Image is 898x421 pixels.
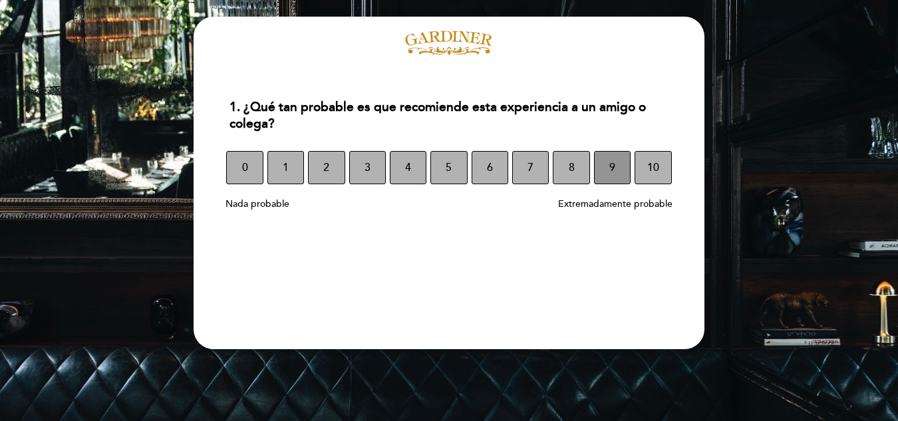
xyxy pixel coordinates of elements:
button: 6 [472,151,508,184]
button: 2 [308,151,345,184]
button: 0 [226,151,263,184]
button: 8 [553,151,589,184]
img: header_1689598030.png [402,30,496,57]
div: 1. ¿Qué tan probable es que recomiende esta experiencia a un amigo o colega? [219,91,678,140]
span: 6 [487,149,493,186]
span: Nada probable [225,198,289,210]
span: 9 [609,149,615,186]
span: 5 [446,149,452,186]
span: Extremadamente probable [558,198,673,210]
span: 8 [569,149,575,186]
span: 10 [647,149,659,186]
span: 4 [405,149,411,186]
button: 3 [349,151,386,184]
button: 9 [594,151,631,184]
span: 1 [283,149,289,186]
span: 0 [242,149,248,186]
button: 1 [267,151,304,184]
span: 3 [365,149,371,186]
button: 10 [635,151,671,184]
button: 5 [430,151,467,184]
span: 7 [527,149,533,186]
button: 7 [512,151,549,184]
span: 2 [323,149,329,186]
button: 4 [390,151,426,184]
